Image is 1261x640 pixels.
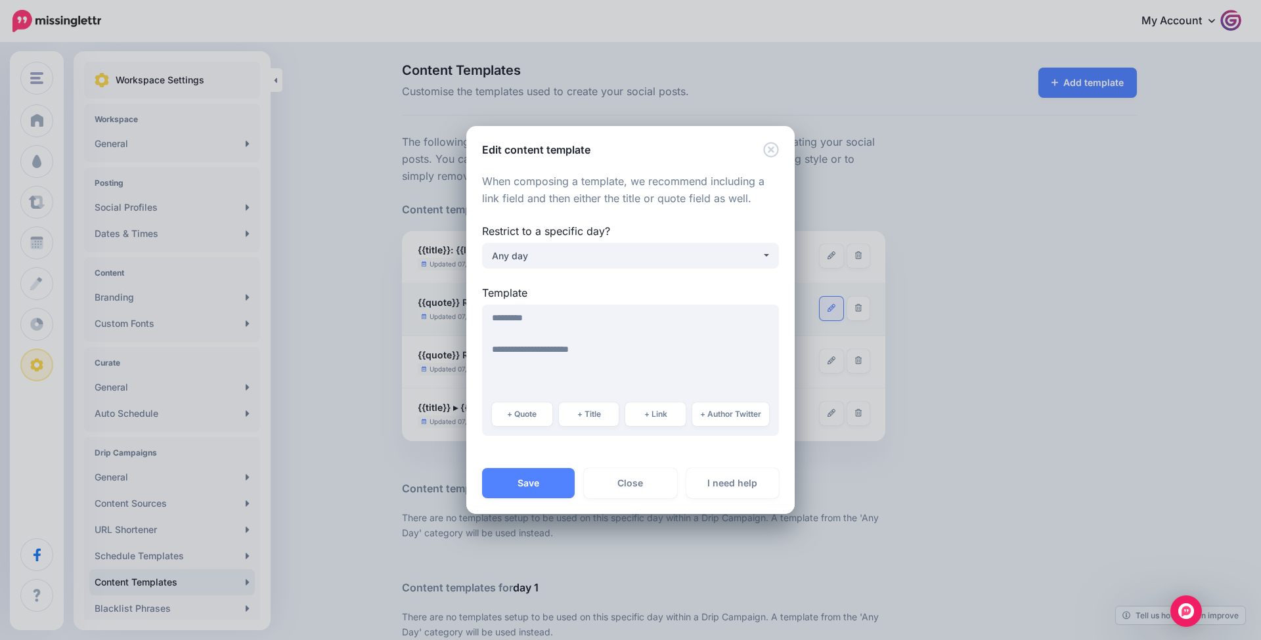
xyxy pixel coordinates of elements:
label: Template [482,285,779,301]
h5: Edit content template [482,142,590,158]
button: Any day [482,243,779,268]
label: Restrict to a specific day? [482,223,779,239]
p: When composing a template, we recommend including a link field and then either the title or quote... [482,173,779,207]
a: Close [584,468,676,498]
div: Any day [492,248,761,264]
button: + Quote [492,402,552,426]
button: + Link [625,402,686,426]
button: + Author Twitter [692,402,769,426]
div: Open Intercom Messenger [1170,595,1202,627]
button: Close [763,142,779,158]
button: + Title [559,402,619,426]
a: I need help [686,468,779,498]
button: Save [482,468,575,498]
